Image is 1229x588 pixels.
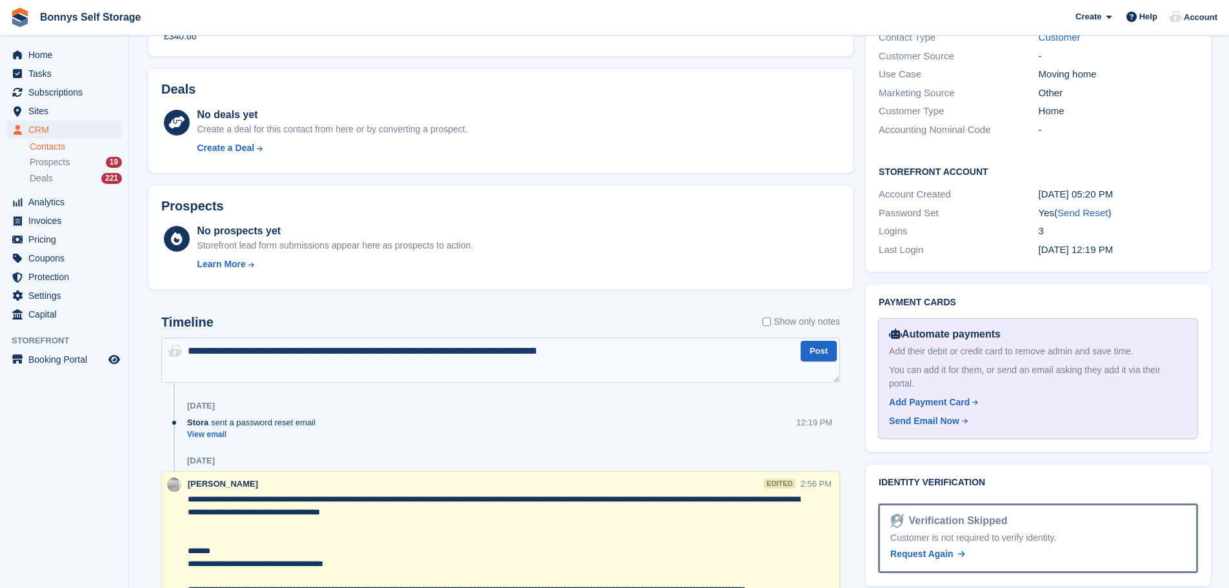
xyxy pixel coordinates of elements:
[889,345,1187,358] div: Add their debit or credit card to remove admin and save time.
[764,479,795,489] div: edited
[197,258,245,271] div: Learn More
[188,479,258,489] span: [PERSON_NAME]
[879,104,1038,119] div: Customer Type
[167,478,181,492] img: James Bonny
[879,123,1038,137] div: Accounting Nominal Code
[35,6,146,28] a: Bonnys Self Storage
[890,549,954,559] span: Request Again
[801,478,832,490] div: 2:56 PM
[28,46,106,64] span: Home
[197,223,473,239] div: No prospects yet
[197,141,254,155] div: Create a Deal
[879,86,1038,101] div: Marketing Source
[1039,123,1198,137] div: -
[1039,187,1198,202] div: [DATE] 05:20 PM
[28,268,106,286] span: Protection
[187,416,322,429] div: sent a password reset email
[28,230,106,248] span: Pricing
[879,30,1038,45] div: Contact Type
[879,298,1198,308] h2: Payment cards
[161,199,224,214] h2: Prospects
[197,107,467,123] div: No deals yet
[889,396,970,409] div: Add Payment Card
[879,478,1198,488] h2: Identity verification
[28,212,106,230] span: Invoices
[796,416,832,429] div: 12:19 PM
[6,268,122,286] a: menu
[1039,206,1198,221] div: Yes
[879,187,1038,202] div: Account Created
[1057,207,1108,218] a: Send Reset
[187,456,215,466] div: [DATE]
[6,46,122,64] a: menu
[161,315,214,330] h2: Timeline
[6,305,122,323] a: menu
[889,396,1182,409] a: Add Payment Card
[1039,86,1198,101] div: Other
[879,67,1038,82] div: Use Case
[879,224,1038,239] div: Logins
[1039,244,1114,255] time: 2025-08-15 11:19:30 UTC
[187,429,322,440] a: View email
[28,305,106,323] span: Capital
[1169,10,1182,23] img: Tracy Wickenden
[1039,104,1198,119] div: Home
[6,212,122,230] a: menu
[30,156,70,168] span: Prospects
[6,121,122,139] a: menu
[763,315,771,329] input: Show only notes
[1039,49,1198,64] div: -
[890,547,965,561] a: Request Again
[879,49,1038,64] div: Customer Source
[879,206,1038,221] div: Password Set
[187,416,208,429] span: Stora
[28,249,106,267] span: Coupons
[28,65,106,83] span: Tasks
[28,193,106,211] span: Analytics
[6,249,122,267] a: menu
[106,157,122,168] div: 19
[168,344,182,358] img: Tracy Wickenden
[890,514,903,528] img: Identity Verification Ready
[10,8,30,27] img: stora-icon-8386f47178a22dfd0bd8f6a31ec36ba5ce8667c1dd55bd0f319d3a0aa187defe.svg
[106,352,122,367] a: Preview store
[6,83,122,101] a: menu
[1054,207,1111,218] span: ( )
[28,121,106,139] span: CRM
[1039,32,1081,43] a: Customer
[6,193,122,211] a: menu
[187,401,215,411] div: [DATE]
[889,327,1187,342] div: Automate payments
[161,82,195,97] h2: Deals
[1184,11,1217,24] span: Account
[6,102,122,120] a: menu
[1075,10,1101,23] span: Create
[904,513,1008,529] div: Verification Skipped
[879,165,1198,177] h2: Storefront Account
[6,350,122,369] a: menu
[12,334,128,347] span: Storefront
[30,172,122,185] a: Deals 221
[6,230,122,248] a: menu
[879,243,1038,258] div: Last Login
[801,341,837,362] button: Post
[28,102,106,120] span: Sites
[763,315,840,329] label: Show only notes
[30,141,122,153] a: Contacts
[197,258,473,271] a: Learn More
[197,239,473,252] div: Storefront lead form submissions appear here as prospects to action.
[164,30,197,43] div: £340.66
[197,141,467,155] a: Create a Deal
[1139,10,1157,23] span: Help
[28,350,106,369] span: Booking Portal
[197,123,467,136] div: Create a deal for this contact from here or by converting a prospect.
[101,173,122,184] div: 221
[889,414,959,428] div: Send Email Now
[1039,224,1198,239] div: 3
[6,287,122,305] a: menu
[889,363,1187,390] div: You can add it for them, or send an email asking they add it via their portal.
[890,531,1186,545] div: Customer is not required to verify identity.
[6,65,122,83] a: menu
[30,172,53,185] span: Deals
[30,156,122,169] a: Prospects 19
